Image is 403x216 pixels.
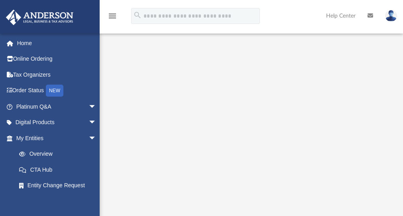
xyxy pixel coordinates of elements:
[6,130,108,146] a: My Entitiesarrow_drop_down
[88,99,104,115] span: arrow_drop_down
[6,35,108,51] a: Home
[108,15,117,21] a: menu
[108,11,117,21] i: menu
[11,146,108,162] a: Overview
[6,51,108,67] a: Online Ordering
[11,162,108,178] a: CTA Hub
[6,83,108,99] a: Order StatusNEW
[46,85,63,97] div: NEW
[4,10,76,25] img: Anderson Advisors Platinum Portal
[88,115,104,131] span: arrow_drop_down
[133,11,142,20] i: search
[6,99,108,115] a: Platinum Q&Aarrow_drop_down
[6,115,108,131] a: Digital Productsarrow_drop_down
[6,67,108,83] a: Tax Organizers
[11,178,108,194] a: Entity Change Request
[88,130,104,147] span: arrow_drop_down
[385,10,397,22] img: User Pic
